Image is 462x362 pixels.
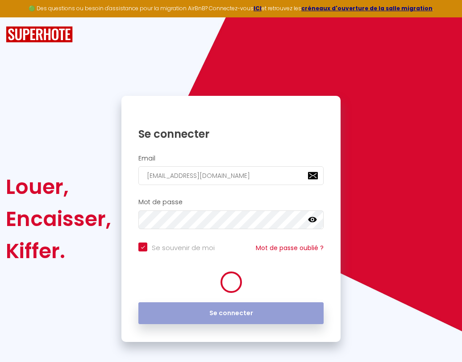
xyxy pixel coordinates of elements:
div: Kiffer. [6,235,111,267]
div: Louer, [6,171,111,203]
a: Mot de passe oublié ? [256,243,324,252]
div: Encaisser, [6,203,111,235]
button: Se connecter [138,302,324,325]
a: ICI [254,4,262,12]
input: Ton Email [138,166,324,185]
h2: Email [138,155,324,162]
button: Ouvrir le widget de chat LiveChat [7,4,34,30]
h2: Mot de passe [138,198,324,206]
img: SuperHote logo [6,26,73,43]
h1: Se connecter [138,127,324,141]
a: créneaux d'ouverture de la salle migration [301,4,433,12]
